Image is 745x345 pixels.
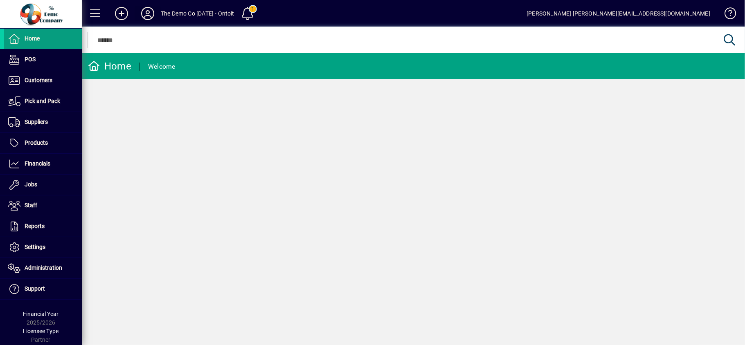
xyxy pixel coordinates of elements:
[4,133,82,153] a: Products
[25,202,37,208] span: Staff
[23,328,59,334] span: Licensee Type
[25,77,52,83] span: Customers
[25,160,50,167] span: Financials
[4,279,82,299] a: Support
[4,237,82,258] a: Settings
[135,6,161,21] button: Profile
[23,311,59,317] span: Financial Year
[25,285,45,292] span: Support
[25,264,62,271] span: Administration
[527,7,710,20] div: [PERSON_NAME] [PERSON_NAME][EMAIL_ADDRESS][DOMAIN_NAME]
[718,2,735,28] a: Knowledge Base
[25,35,40,42] span: Home
[161,7,234,20] div: The Demo Co [DATE] - Ontoit
[25,139,48,146] span: Products
[4,91,82,112] a: Pick and Pack
[4,112,82,132] a: Suppliers
[25,223,45,229] span: Reports
[25,56,36,63] span: POS
[148,60,176,73] div: Welcome
[4,195,82,216] a: Staff
[4,216,82,237] a: Reports
[4,49,82,70] a: POS
[4,154,82,174] a: Financials
[25,244,45,250] span: Settings
[88,60,131,73] div: Home
[25,181,37,188] span: Jobs
[4,175,82,195] a: Jobs
[4,258,82,278] a: Administration
[108,6,135,21] button: Add
[4,70,82,91] a: Customers
[25,119,48,125] span: Suppliers
[25,98,60,104] span: Pick and Pack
